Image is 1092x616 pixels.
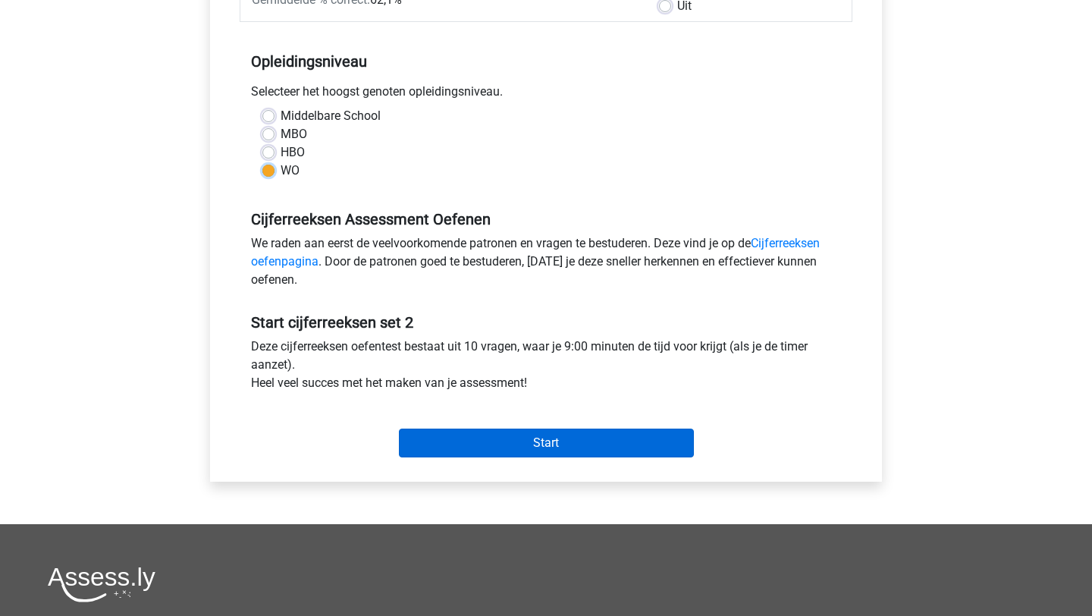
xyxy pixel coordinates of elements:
[240,83,852,107] div: Selecteer het hoogst genoten opleidingsniveau.
[281,162,300,180] label: WO
[251,210,841,228] h5: Cijferreeksen Assessment Oefenen
[251,313,841,332] h5: Start cijferreeksen set 2
[251,46,841,77] h5: Opleidingsniveau
[281,125,307,143] label: MBO
[240,234,852,295] div: We raden aan eerst de veelvoorkomende patronen en vragen te bestuderen. Deze vind je op de . Door...
[281,107,381,125] label: Middelbare School
[399,429,694,457] input: Start
[281,143,305,162] label: HBO
[48,567,155,602] img: Assessly logo
[240,338,852,398] div: Deze cijferreeksen oefentest bestaat uit 10 vragen, waar je 9:00 minuten de tijd voor krijgt (als...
